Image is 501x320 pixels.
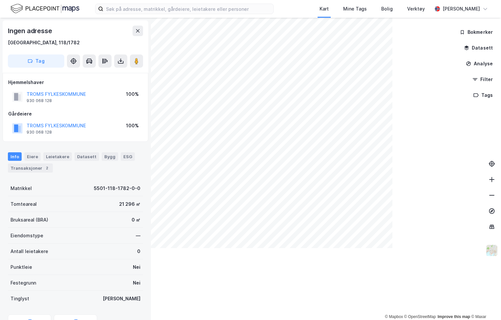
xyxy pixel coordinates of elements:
[137,247,140,255] div: 0
[102,152,118,161] div: Bygg
[10,247,48,255] div: Antall leietakere
[8,54,64,68] button: Tag
[24,152,41,161] div: Eiere
[119,200,140,208] div: 21 296 ㎡
[94,184,140,192] div: 5501-118-1782-0-0
[407,5,425,13] div: Verktøy
[10,216,48,224] div: Bruksareal (BRA)
[404,314,436,319] a: OpenStreetMap
[133,279,140,287] div: Nei
[486,244,498,257] img: Z
[8,78,143,86] div: Hjemmelshaver
[8,39,80,47] div: [GEOGRAPHIC_DATA], 118/1782
[8,26,53,36] div: Ingen adresse
[136,232,140,240] div: —
[44,165,50,171] div: 2
[8,163,53,173] div: Transaksjoner
[468,288,501,320] iframe: Chat Widget
[43,152,72,161] div: Leietakere
[10,232,43,240] div: Eiendomstype
[8,152,22,161] div: Info
[10,184,32,192] div: Matrikkel
[460,57,498,70] button: Analyse
[126,90,139,98] div: 100%
[10,279,36,287] div: Festegrunn
[320,5,329,13] div: Kart
[10,200,37,208] div: Tomteareal
[443,5,480,13] div: [PERSON_NAME]
[103,295,140,303] div: [PERSON_NAME]
[343,5,367,13] div: Mine Tags
[8,110,143,118] div: Gårdeiere
[74,152,99,161] div: Datasett
[381,5,393,13] div: Bolig
[121,152,135,161] div: ESG
[10,3,79,14] img: logo.f888ab2527a4732fd821a326f86c7f29.svg
[458,41,498,54] button: Datasett
[126,122,139,130] div: 100%
[467,73,498,86] button: Filter
[438,314,470,319] a: Improve this map
[27,98,52,103] div: 930 068 128
[468,89,498,102] button: Tags
[27,130,52,135] div: 930 068 128
[10,263,32,271] div: Punktleie
[103,4,273,14] input: Søk på adresse, matrikkel, gårdeiere, leietakere eller personer
[385,314,403,319] a: Mapbox
[10,295,29,303] div: Tinglyst
[454,26,498,39] button: Bokmerker
[132,216,140,224] div: 0 ㎡
[468,288,501,320] div: Kontrollprogram for chat
[133,263,140,271] div: Nei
